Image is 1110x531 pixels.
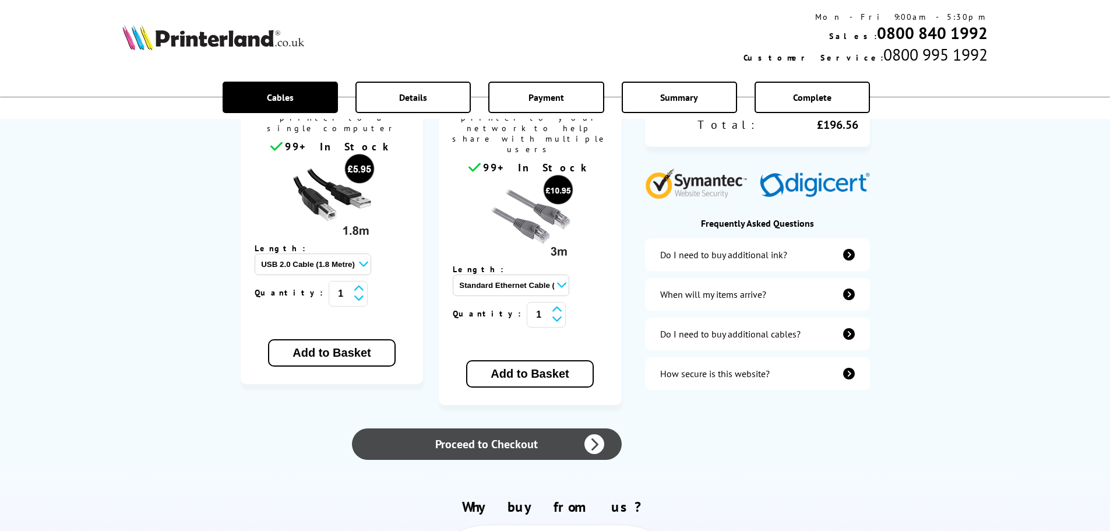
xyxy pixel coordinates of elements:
[645,238,870,271] a: additional-ink
[743,12,988,22] div: Mon - Fri 9:00am - 5:30pm
[743,52,883,63] span: Customer Service:
[660,328,801,340] div: Do I need to buy additional cables?
[660,249,787,261] div: Do I need to buy additional ink?
[487,174,574,262] img: Ethernet cable
[645,166,755,199] img: Symantec Website Security
[645,357,870,390] a: secure-website
[246,99,418,139] span: Connects your printer to a single computer
[453,308,527,319] span: Quantity:
[483,161,591,174] span: 99+ In Stock
[645,318,870,350] a: additional-cables
[122,24,304,50] img: Printerland Logo
[255,287,329,298] span: Quantity:
[660,368,770,379] div: How secure is this website?
[466,360,593,388] button: Add to Basket
[660,289,766,300] div: When will my items arrive?
[660,92,698,103] span: Summary
[645,278,870,311] a: items-arrive
[255,243,317,254] span: Length:
[122,498,988,516] h2: Why buy from us?
[267,92,294,103] span: Cables
[528,92,564,103] span: Payment
[657,117,757,132] div: Total:
[883,44,988,65] span: 0800 995 1992
[399,92,427,103] span: Details
[352,428,621,460] a: Proceed to Checkout
[829,31,877,41] span: Sales:
[793,92,831,103] span: Complete
[645,217,870,229] div: Frequently Asked Questions
[285,140,393,153] span: 99+ In Stock
[757,117,858,132] div: £196.56
[877,22,988,44] a: 0800 840 1992
[445,99,616,160] span: Connects your printer to your network to help share with multiple users
[288,153,375,241] img: usb cable
[760,173,870,199] img: Digicert
[268,339,395,367] button: Add to Basket
[453,264,515,275] span: Length:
